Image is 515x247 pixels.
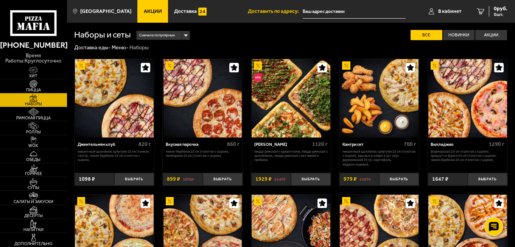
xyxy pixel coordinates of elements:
span: Доставить по адресу: [248,9,303,14]
s: 2147 ₽ [274,177,286,182]
div: Джентельмен клуб [78,142,137,147]
span: [GEOGRAPHIC_DATA] [80,9,131,14]
span: Доставка [174,9,197,14]
label: Новинки [443,30,475,40]
a: АкционныйНовинкаМама Миа [251,59,331,138]
span: 820 г [138,141,151,147]
img: Вкусная парочка [163,59,242,138]
img: Акционный [77,61,85,69]
img: Кантри сет [340,59,419,138]
h1: Наборы и сеты [74,31,131,39]
span: 1929 ₽ [255,177,272,182]
a: АкционныйКантри сет [339,59,419,138]
img: Акционный [166,197,174,205]
span: В кабинет [438,9,462,14]
img: Акционный [77,197,85,205]
a: АкционныйДжентельмен клуб [75,59,154,138]
a: АкционныйВилладжио [428,59,507,138]
span: 899 ₽ [167,177,180,182]
span: 1098 ₽ [79,177,95,182]
button: Выбрать [114,173,154,186]
p: Пикантный цыплёнок сулугуни 25 см (толстое с сыром), крылья в кляре 5 шт соус деревенский 25 гр, ... [342,149,416,166]
p: Пикантный цыплёнок сулугуни 25 см (тонкое тесто), Чикен Барбекю 25 см (толстое с сыром). [78,149,151,162]
s: 1098 ₽ [183,177,194,182]
button: Выбрать [468,173,507,186]
span: 0 руб. [494,6,507,11]
label: Все [411,30,442,40]
button: Выбрать [291,173,331,186]
span: Акции [144,9,162,14]
img: Джентельмен клуб [75,59,154,138]
p: Фермерская 25 см (толстое с сыром), Прошутто Фунги 25 см (толстое с сыром), Чикен Барбекю 25 см (... [431,149,504,162]
a: Меню- [112,44,128,51]
input: Ваш адрес доставки [303,5,406,19]
img: Новинка [254,73,262,81]
p: Пицца Римская с креветками, Пицца Римская с цыплёнком, Пицца Римская с ветчиной и грибами. [254,149,328,162]
img: Акционный [342,61,350,69]
img: Вилладжио [428,59,507,138]
span: 1290 г [489,141,504,147]
label: Акции [475,30,507,40]
div: [PERSON_NAME] [254,142,311,147]
s: 1167 ₽ [359,177,371,182]
span: 1647 ₽ [432,177,448,182]
span: 0 шт. [494,12,507,17]
img: Мама Миа [252,59,330,138]
div: Вкусная парочка [166,142,225,147]
p: Чикен Барбекю 25 см (толстое с сыром), Пепперони 25 см (толстое с сыром). [166,149,240,158]
span: 860 г [227,141,240,147]
a: АкционныйВкусная парочка [163,59,242,138]
img: Акционный [431,61,439,69]
div: Наборы [129,44,149,51]
img: Акционный [342,197,350,205]
button: Выбрать [203,173,243,186]
span: 979 ₽ [344,177,357,182]
span: 700 г [404,141,416,147]
img: Акционный [431,197,439,205]
img: Акционный [254,197,262,205]
a: Доставка еды- [74,44,110,51]
button: Выбрать [379,173,419,186]
span: 1120 г [312,141,328,147]
div: Кантри сет [342,142,402,147]
img: Акционный [166,61,174,69]
span: Сначала популярные [139,30,175,41]
div: Вилладжио [431,142,487,147]
img: Акционный [254,61,262,69]
img: 15daf4d41897b9f0e9f617042186c801.svg [198,8,206,16]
